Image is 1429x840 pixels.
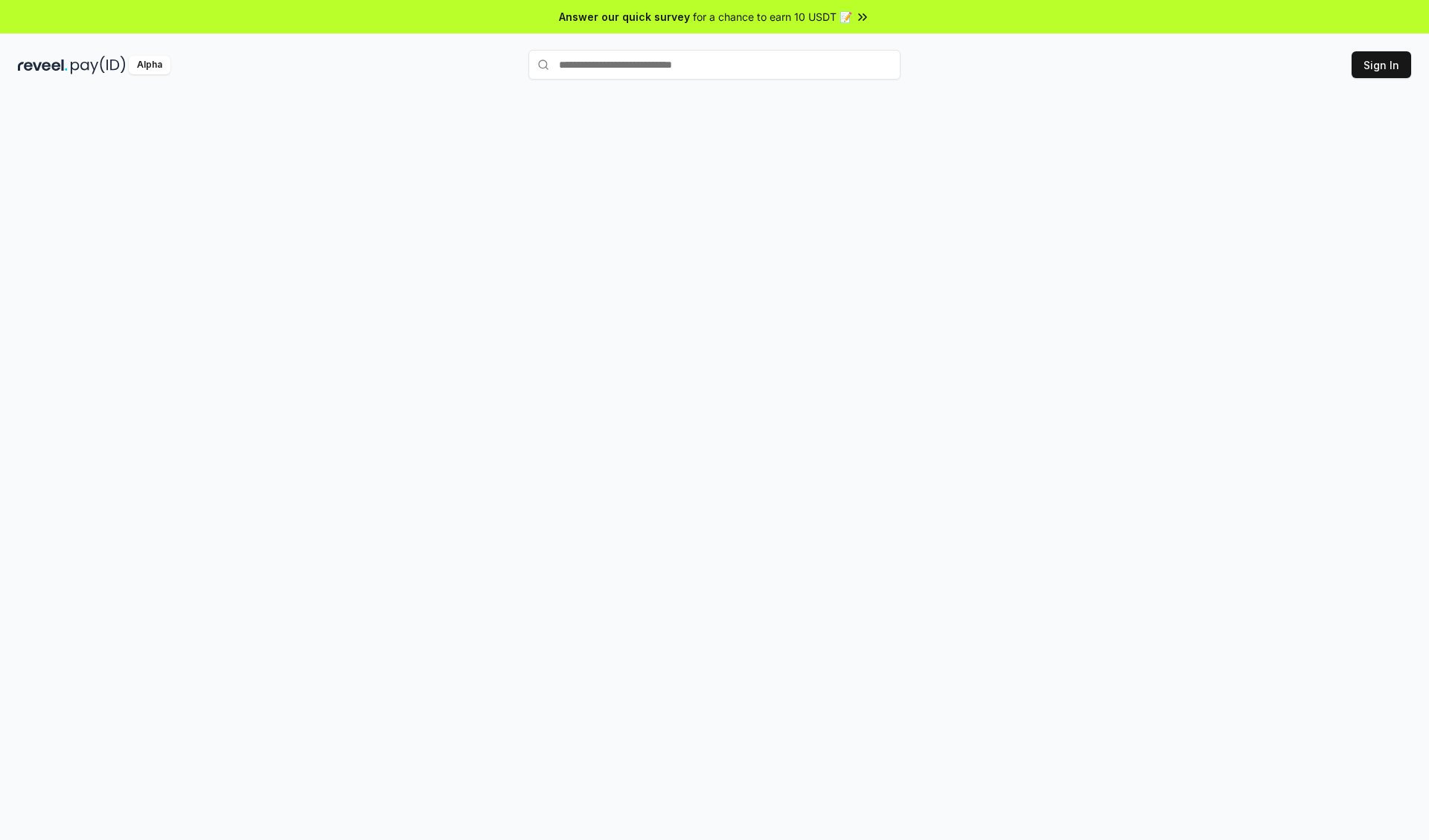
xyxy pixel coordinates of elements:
img: pay_id [71,56,126,74]
span: for a chance to earn 10 USDT 📝 [693,9,852,25]
span: Answer our quick survey [559,9,690,25]
img: reveel_dark [18,56,68,74]
button: Sign In [1352,51,1411,78]
div: Alpha [129,56,170,74]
